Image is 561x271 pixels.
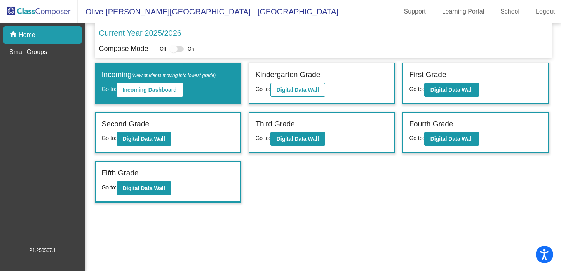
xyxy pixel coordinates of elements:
span: Go to: [409,135,424,141]
label: Second Grade [101,119,149,130]
mat-icon: home [9,30,19,40]
a: Learning Portal [436,5,491,18]
b: Digital Data Wall [277,136,319,142]
button: Digital Data Wall [270,132,325,146]
b: Digital Data Wall [430,136,473,142]
button: Digital Data Wall [424,132,479,146]
label: First Grade [409,69,446,80]
a: School [494,5,526,18]
span: Off [160,45,166,52]
a: Logout [530,5,561,18]
b: Digital Data Wall [123,185,165,191]
a: Support [398,5,432,18]
span: Go to: [101,86,116,92]
label: Kindergarten Grade [255,69,320,80]
p: Current Year 2025/2026 [99,27,181,39]
span: On [188,45,194,52]
span: Go to: [255,135,270,141]
button: Digital Data Wall [117,181,171,195]
label: Third Grade [255,119,294,130]
label: Incoming [101,69,216,80]
label: Fourth Grade [409,119,453,130]
p: Compose Mode [99,44,148,54]
p: Home [19,30,35,40]
span: Go to: [101,135,116,141]
span: Olive-[PERSON_NAME][GEOGRAPHIC_DATA] - [GEOGRAPHIC_DATA] [78,5,338,18]
span: Go to: [101,184,116,191]
b: Digital Data Wall [123,136,165,142]
span: Go to: [409,86,424,92]
p: Small Groups [9,47,47,57]
button: Incoming Dashboard [117,83,183,97]
button: Digital Data Wall [424,83,479,97]
span: Go to: [255,86,270,92]
b: Incoming Dashboard [123,87,177,93]
b: Digital Data Wall [277,87,319,93]
span: (New students moving into lowest grade) [132,73,216,78]
label: Fifth Grade [101,168,138,179]
b: Digital Data Wall [430,87,473,93]
button: Digital Data Wall [270,83,325,97]
button: Digital Data Wall [117,132,171,146]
